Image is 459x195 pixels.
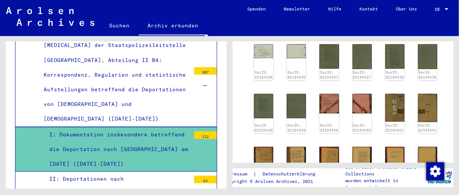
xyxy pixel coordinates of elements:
a: DocID: 82164538 [386,70,404,80]
a: DocID: 82164537 [320,70,338,80]
div: [MEDICAL_DATA] der Staatspolizeileitstelle [GEOGRAPHIC_DATA], Abteilung II B4: Korrespondenz, Reg... [38,38,190,126]
div: I: Dokumentation insbesondere betreffend die Deportation nach [GEOGRAPHIC_DATA] am [DATE] ([DATE]... [44,127,190,172]
img: 002.jpg [418,44,437,69]
img: 002.jpg [418,94,437,122]
div: 54 [194,176,217,183]
p: Copyright © Arolsen Archives, 2021 [223,178,324,185]
img: 002.jpg [353,94,372,113]
img: 002.jpg [418,147,437,173]
img: 001.jpg [319,147,339,173]
img: Arolsen_neg.svg [6,7,94,26]
img: 002.jpg [287,147,306,174]
img: 001.jpg [319,94,339,113]
a: DocID: 82164539 [287,123,305,133]
a: DocID: 82164537 [353,70,371,80]
a: DocID: 82164540 [353,123,371,133]
img: 001.jpg [385,44,404,69]
img: 002.jpg [287,44,306,58]
img: Zustimmung ändern [426,162,444,180]
div: 307 [194,67,217,75]
img: 001.jpg [385,94,404,122]
img: 001.jpg [254,147,273,173]
p: Die Arolsen Archives Online-Collections [346,164,426,177]
img: 001.jpg [254,94,273,118]
img: 002.jpg [287,94,306,118]
img: 001.jpg [254,44,273,58]
img: 002.jpg [353,44,372,69]
div: 112 [194,132,217,139]
a: Archiv erkunden [139,17,208,36]
a: DocID: 82164538 [419,70,437,80]
div: | [223,170,324,178]
a: DocID: 82164541 [419,123,437,133]
a: DocID: 82164541 [386,123,404,133]
span: DE [435,7,443,12]
p: wurden entwickelt in Partnerschaft mit [346,177,426,191]
img: 001.jpg [385,147,404,173]
a: DocID: 82164540 [320,123,338,133]
a: DocID: 82164539 [255,123,273,133]
a: Suchen [100,17,139,35]
a: Datenschutzerklärung [257,170,324,178]
a: DocID: 82164536 [255,70,273,80]
a: Impressum [223,170,253,178]
a: DocID: 82164536 [287,70,305,80]
img: 001.jpg [319,44,339,69]
img: 002.jpg [353,147,372,173]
